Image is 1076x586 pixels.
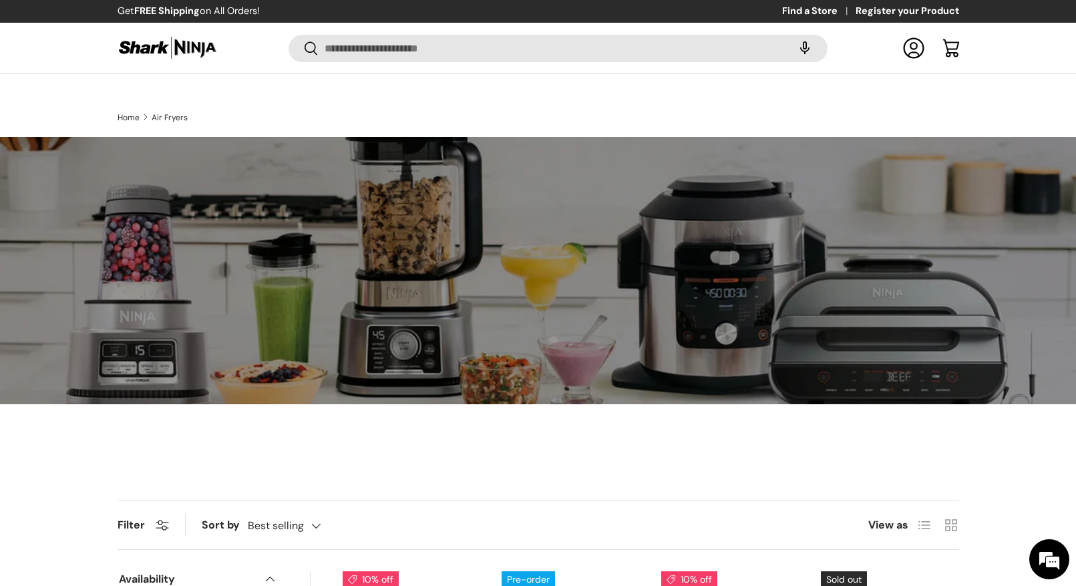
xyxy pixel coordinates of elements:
[118,114,140,122] a: Home
[118,518,145,532] span: Filter
[152,114,188,122] a: Air Fryers
[118,518,169,532] button: Filter
[868,517,908,533] span: View as
[202,517,248,533] label: Sort by
[783,33,826,63] speech-search-button: Search by voice
[248,514,348,537] button: Best selling
[118,4,260,19] p: Get on All Orders!
[118,112,959,124] nav: Breadcrumbs
[856,4,959,19] a: Register your Product
[134,5,200,17] strong: FREE Shipping
[118,35,218,61] img: Shark Ninja Philippines
[248,519,304,532] span: Best selling
[782,4,856,19] a: Find a Store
